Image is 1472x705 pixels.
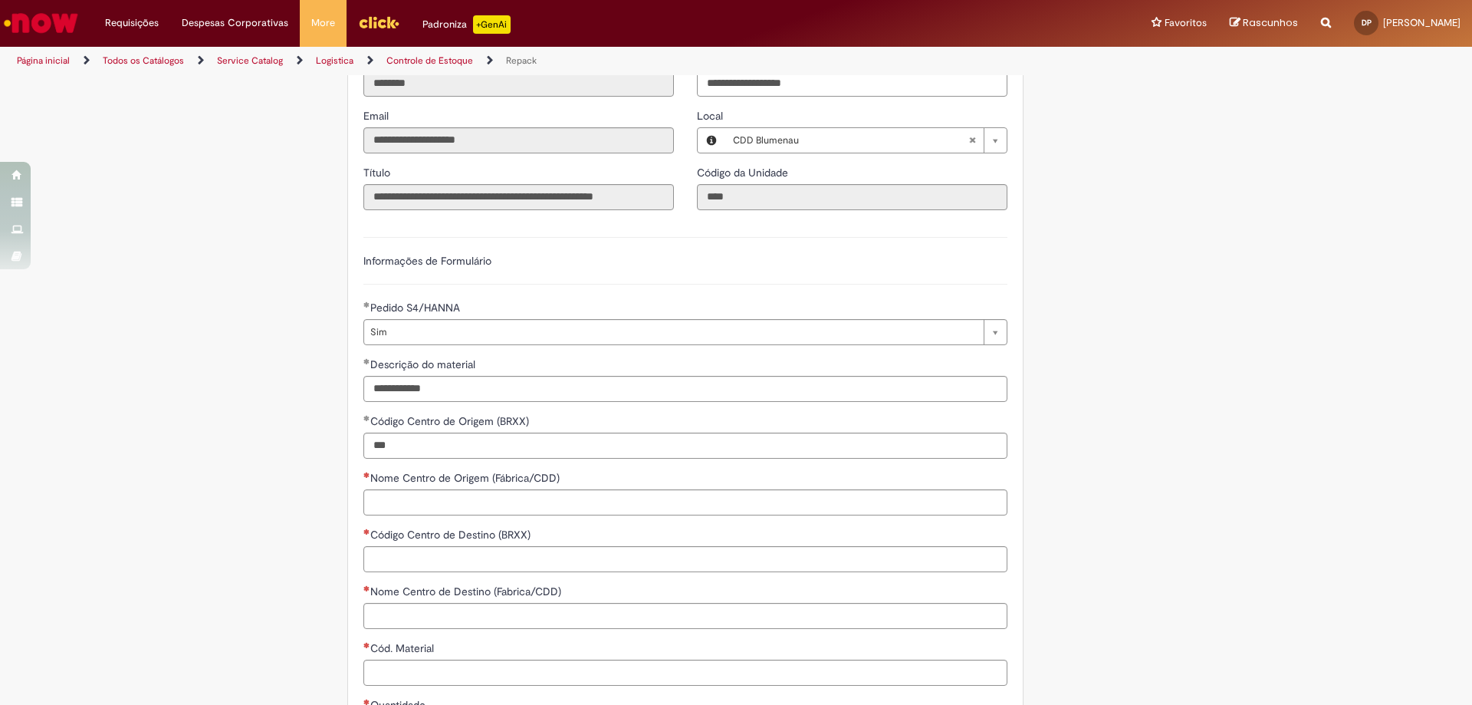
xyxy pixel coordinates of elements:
[506,54,537,67] a: Repack
[386,54,473,67] a: Controle de Estoque
[733,128,968,153] span: CDD Blumenau
[370,528,534,542] span: Código Centro de Destino (BRXX)
[363,358,370,364] span: Obrigatório Preenchido
[363,472,370,478] span: Necessários
[363,71,674,97] input: ID
[725,128,1007,153] a: CDD BlumenauLimpar campo Local
[697,109,726,123] span: Local
[363,642,370,648] span: Necessários
[697,166,791,180] span: Somente leitura - Código da Unidade
[370,414,532,428] span: Código Centro de Origem (BRXX)
[697,184,1007,210] input: Código da Unidade
[370,301,463,315] span: Pedido S4/HANNA
[363,127,674,153] input: Email
[473,15,511,34] p: +GenAi
[697,71,1007,97] input: Telefone de Contato
[363,585,370,591] span: Necessários
[182,15,288,31] span: Despesas Corporativas
[363,254,491,268] label: Informações de Formulário
[370,585,564,598] span: Nome Centro de Destino (Fabrica/CDD)
[363,415,370,421] span: Obrigatório Preenchido
[1165,15,1207,31] span: Favoritos
[358,11,399,34] img: click_logo_yellow_360x200.png
[363,376,1007,402] input: Descrição do material
[422,15,511,34] div: Padroniza
[1243,15,1298,30] span: Rascunhos
[698,128,725,153] button: Local, Visualizar este registro CDD Blumenau
[363,660,1007,686] input: Cód. Material
[370,357,478,371] span: Descrição do material
[370,471,563,485] span: Nome Centro de Origem (Fábrica/CDD)
[2,8,80,38] img: ServiceNow
[17,54,70,67] a: Página inicial
[217,54,283,67] a: Service Catalog
[316,54,353,67] a: Logistica
[1383,16,1460,29] span: [PERSON_NAME]
[363,184,674,210] input: Título
[11,47,970,75] ul: Trilhas de página
[363,603,1007,629] input: Nome Centro de Destino (Fabrica/CDD)
[363,489,1007,516] input: Nome Centro de Origem (Fábrica/CDD)
[1230,16,1298,31] a: Rascunhos
[363,109,392,123] span: Somente leitura - Email
[103,54,184,67] a: Todos os Catálogos
[363,433,1007,459] input: Código Centro de Origem (BRXX)
[363,699,370,705] span: Necessários
[363,301,370,308] span: Obrigatório Preenchido
[363,165,393,180] label: Somente leitura - Título
[105,15,159,31] span: Requisições
[363,108,392,124] label: Somente leitura - Email
[363,166,393,180] span: Somente leitura - Título
[311,15,335,31] span: More
[363,529,370,535] span: Necessários
[697,165,791,180] label: Somente leitura - Código da Unidade
[961,128,984,153] abbr: Limpar campo Local
[370,641,437,655] span: Cód. Material
[1362,18,1372,28] span: DP
[370,320,976,344] span: Sim
[363,546,1007,572] input: Código Centro de Destino (BRXX)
